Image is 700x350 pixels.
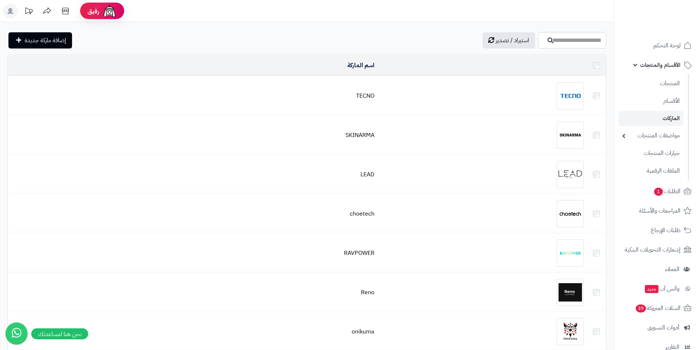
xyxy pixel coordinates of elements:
[653,40,681,51] span: لوحة التحكم
[557,161,584,188] img: LEAD
[639,206,681,216] span: المراجعات والأسئلة
[618,221,696,239] a: طلبات الإرجاع
[360,170,374,179] a: LEAD
[635,303,681,313] span: السلات المتروكة
[618,280,696,297] a: وآتس آبجديد
[645,285,658,293] span: جديد
[625,245,681,255] span: إشعارات التحويلات البنكية
[618,111,683,126] a: الماركات
[618,241,696,259] a: إشعارات التحويلات البنكية
[347,61,374,70] a: اسم الماركة
[352,327,374,336] a: onikuma
[618,202,696,220] a: المراجعات والأسئلة
[356,91,374,100] a: TECNO
[647,322,679,333] span: أدوات التسويق
[618,260,696,278] a: العملاء
[618,299,696,317] a: السلات المتروكة39
[650,21,693,36] img: logo-2.png
[361,288,374,297] a: Reno
[25,36,66,45] span: إضافة ماركة جديدة
[344,249,374,257] a: RAVPOWER
[651,225,681,235] span: طلبات الإرجاع
[8,32,72,48] a: إضافة ماركة جديدة
[618,319,696,336] a: أدوات التسويق
[665,264,679,274] span: العملاء
[345,131,374,140] a: SKINARMA
[496,36,529,45] span: استيراد / تصدير
[87,7,99,15] span: رفيق
[618,163,683,179] a: الملفات الرقمية
[557,239,584,267] img: RAVPOWER
[618,128,683,144] a: مواصفات المنتجات
[636,304,646,313] span: 39
[102,4,117,18] img: ai-face.png
[618,76,683,91] a: المنتجات
[618,183,696,200] a: الطلبات1
[644,284,679,294] span: وآتس آب
[557,279,584,306] img: Reno
[482,32,535,48] a: استيراد / تصدير
[653,186,681,196] span: الطلبات
[350,209,374,218] a: choetech
[557,82,584,109] img: TECNO
[618,145,683,161] a: خيارات المنتجات
[618,93,683,109] a: الأقسام
[19,4,38,20] a: تحديثات المنصة
[654,188,663,196] span: 1
[618,37,696,54] a: لوحة التحكم
[557,318,584,345] img: onikuma
[640,60,681,70] span: الأقسام والمنتجات
[557,200,584,227] img: choetech
[557,122,584,149] img: SKINARMA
